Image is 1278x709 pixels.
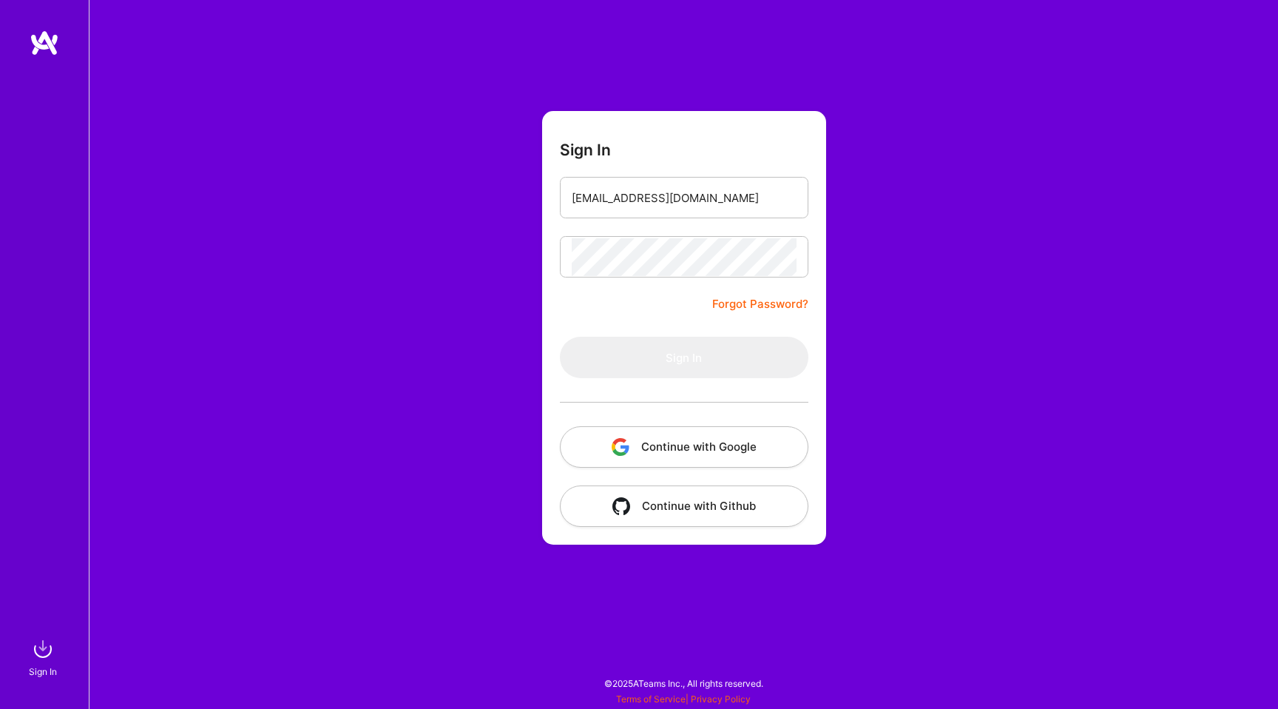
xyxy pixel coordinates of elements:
[560,485,808,527] button: Continue with Github
[89,665,1278,702] div: © 2025 ATeams Inc., All rights reserved.
[612,497,630,515] img: icon
[616,693,751,705] span: |
[712,295,808,313] a: Forgot Password?
[616,693,686,705] a: Terms of Service
[560,337,808,378] button: Sign In
[29,664,57,679] div: Sign In
[31,634,58,679] a: sign inSign In
[572,179,797,217] input: Email...
[691,693,751,705] a: Privacy Policy
[560,426,808,468] button: Continue with Google
[560,141,611,159] h3: Sign In
[30,30,59,56] img: logo
[612,438,629,456] img: icon
[28,634,58,664] img: sign in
